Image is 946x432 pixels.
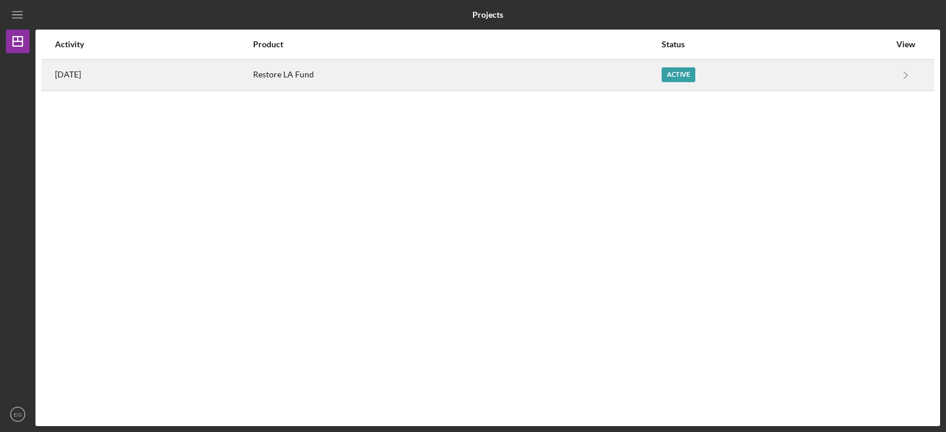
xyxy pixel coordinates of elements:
div: Active [662,67,695,82]
div: Activity [55,40,252,49]
div: Restore LA Fund [253,60,660,90]
div: View [891,40,921,49]
div: Product [253,40,660,49]
text: EG [14,411,22,418]
b: Projects [472,10,503,20]
div: Status [662,40,890,49]
button: EG [6,402,30,426]
time: 2025-10-02 02:25 [55,70,81,79]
